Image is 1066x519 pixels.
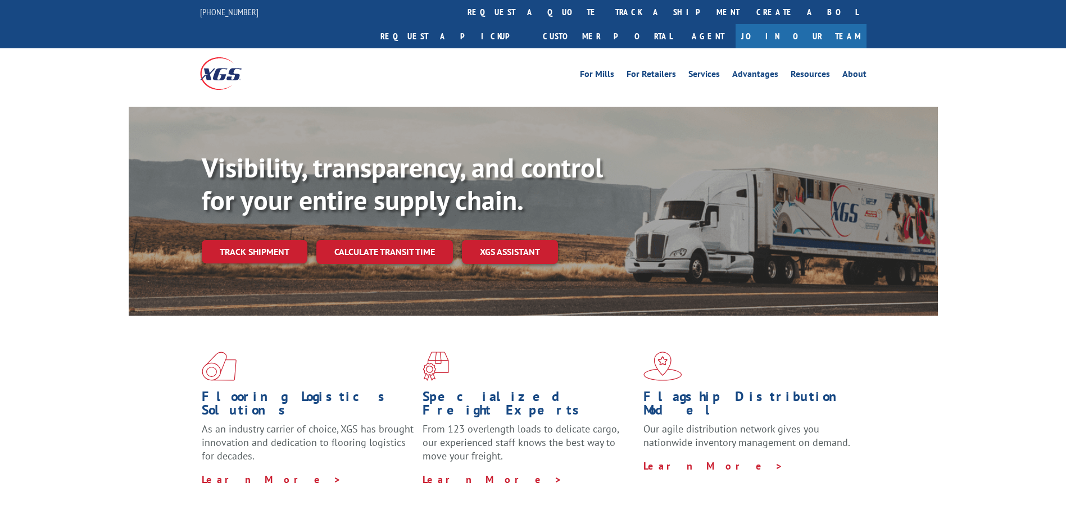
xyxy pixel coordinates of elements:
a: Join Our Team [736,24,867,48]
a: Learn More > [202,473,342,486]
h1: Flooring Logistics Solutions [202,390,414,422]
a: Request a pickup [372,24,534,48]
a: For Retailers [627,70,676,82]
h1: Specialized Freight Experts [423,390,635,422]
img: xgs-icon-flagship-distribution-model-red [643,352,682,381]
img: xgs-icon-total-supply-chain-intelligence-red [202,352,237,381]
b: Visibility, transparency, and control for your entire supply chain. [202,150,603,217]
a: Track shipment [202,240,307,263]
img: xgs-icon-focused-on-flooring-red [423,352,449,381]
a: [PHONE_NUMBER] [200,6,258,17]
a: Learn More > [423,473,563,486]
a: Services [688,70,720,82]
a: Calculate transit time [316,240,453,264]
a: For Mills [580,70,614,82]
a: Advantages [732,70,778,82]
span: Our agile distribution network gives you nationwide inventory management on demand. [643,422,850,449]
h1: Flagship Distribution Model [643,390,856,422]
a: XGS ASSISTANT [462,240,558,264]
a: Customer Portal [534,24,681,48]
a: Agent [681,24,736,48]
p: From 123 overlength loads to delicate cargo, our experienced staff knows the best way to move you... [423,422,635,472]
a: Resources [791,70,830,82]
a: About [842,70,867,82]
span: As an industry carrier of choice, XGS has brought innovation and dedication to flooring logistics... [202,422,414,462]
a: Learn More > [643,459,783,472]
